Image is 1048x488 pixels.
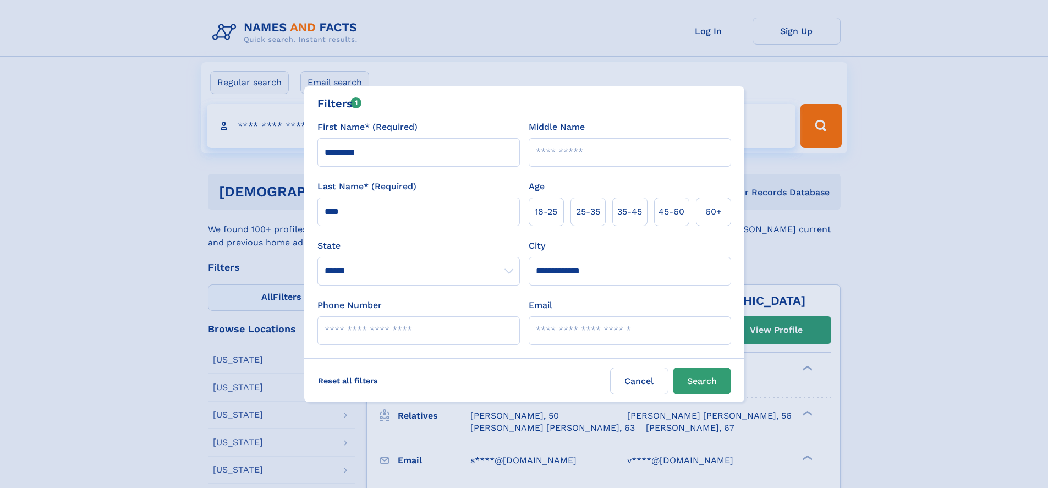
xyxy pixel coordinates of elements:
[317,299,382,312] label: Phone Number
[705,205,722,218] span: 60+
[659,205,684,218] span: 45‑60
[529,180,545,193] label: Age
[617,205,642,218] span: 35‑45
[529,299,552,312] label: Email
[673,368,731,394] button: Search
[576,205,600,218] span: 25‑35
[610,368,668,394] label: Cancel
[317,180,416,193] label: Last Name* (Required)
[317,239,520,253] label: State
[535,205,557,218] span: 18‑25
[317,120,418,134] label: First Name* (Required)
[317,95,362,112] div: Filters
[529,239,545,253] label: City
[529,120,585,134] label: Middle Name
[311,368,385,394] label: Reset all filters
